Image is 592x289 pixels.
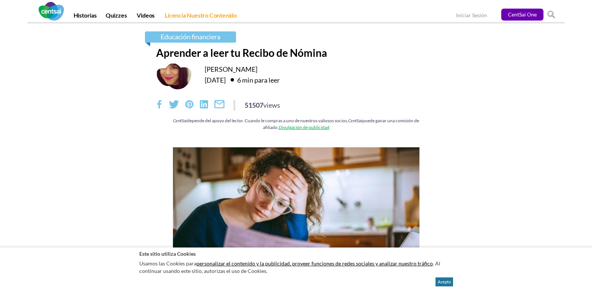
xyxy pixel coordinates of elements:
[156,117,436,130] div: depende del apoyo del lector. Cuando le compras a uno de nuestros valiosos socios, puede ganar un...
[205,76,226,84] time: [DATE]
[279,124,329,130] a: Divulgación de publicidad
[436,277,453,286] button: Acepto
[139,258,453,276] p: Usamos las Cookies para . Al continuar usando este sitio, autorizas el uso de Cookies.
[132,12,159,22] a: Videos
[101,12,131,22] a: Quizzes
[139,250,453,257] h2: Este sitio utiliza Cookies
[38,2,64,21] img: CentSai
[160,12,241,22] a: Licencia Nuestro Contenido
[501,9,543,21] a: CentSai One
[145,31,236,43] a: Educación financiera
[456,12,487,20] a: Iniciar Sesión
[205,65,257,73] a: [PERSON_NAME]
[263,101,280,109] span: views
[227,74,280,86] div: 6 min para leer
[173,118,187,123] em: CentSai
[245,100,280,110] div: 51507
[348,118,362,123] em: CentSai
[156,46,436,59] h1: Aprender a leer tu Recibo de Nómina
[69,12,101,22] a: Historias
